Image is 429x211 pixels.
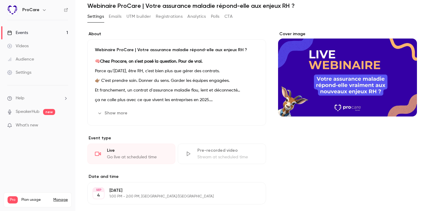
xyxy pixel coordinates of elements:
div: Pre-recorded video [197,147,258,154]
p: Event type [87,135,266,141]
button: Registrations [156,12,183,21]
div: SEP [93,188,104,192]
span: new [43,109,55,115]
label: Date and time [87,174,266,180]
section: Cover image [278,31,417,116]
span: Pro [8,196,18,203]
div: Go live at scheduled time [107,154,168,160]
span: Plan usage [21,197,50,202]
button: Settings [87,12,104,21]
div: Pre-recorded videoStream at scheduled time [178,144,266,164]
strong: Chez Procare, on s’est posé la question. Pour de vrai. [100,59,202,64]
div: Events [7,30,28,36]
button: Show more [95,108,131,118]
button: Polls [211,12,220,21]
li: help-dropdown-opener [7,95,68,101]
div: LiveGo live at scheduled time [87,144,175,164]
p: 1:00 PM - 2:00 PM, [GEOGRAPHIC_DATA]/[GEOGRAPHIC_DATA] [109,194,234,199]
span: What's new [16,122,38,129]
div: Live [107,147,168,154]
a: Manage [53,197,68,202]
img: ProCare [8,5,17,15]
a: SpeakerHub [16,109,39,115]
button: UTM builder [127,12,151,21]
p: Parce qu’[DATE], être RH, c’est bien plus que gérer des contrats. [95,67,258,75]
button: Emails [109,12,121,21]
label: Cover image [278,31,417,37]
p: 4 [97,192,100,198]
p: 👉🏽 C’est prendre soin. Donner du sens. Garder les équipes engagées. [95,77,258,84]
div: Stream at scheduled time [197,154,258,160]
p: ça ne colle plus avec ce que vivent les entreprises en 2025. [95,96,258,104]
p: Et franchement, un contrat d'assurance maladie flou, lent et déconnecté… [95,87,258,94]
div: Settings [7,70,31,76]
h1: Webinaire ProCare | Votre assurance maladie répond-elle aux enjeux RH ? [87,2,417,9]
div: Videos [7,43,29,49]
span: Help [16,95,24,101]
h6: ProCare [22,7,39,13]
label: About [87,31,266,37]
p: Webinaire ProCare | Votre assurance maladie répond-elle aux enjeux RH ? [95,47,258,53]
button: Analytics [187,12,206,21]
button: CTA [224,12,233,21]
p: 🧠 [95,58,258,65]
p: [DATE] [109,188,234,194]
div: Audience [7,56,34,62]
